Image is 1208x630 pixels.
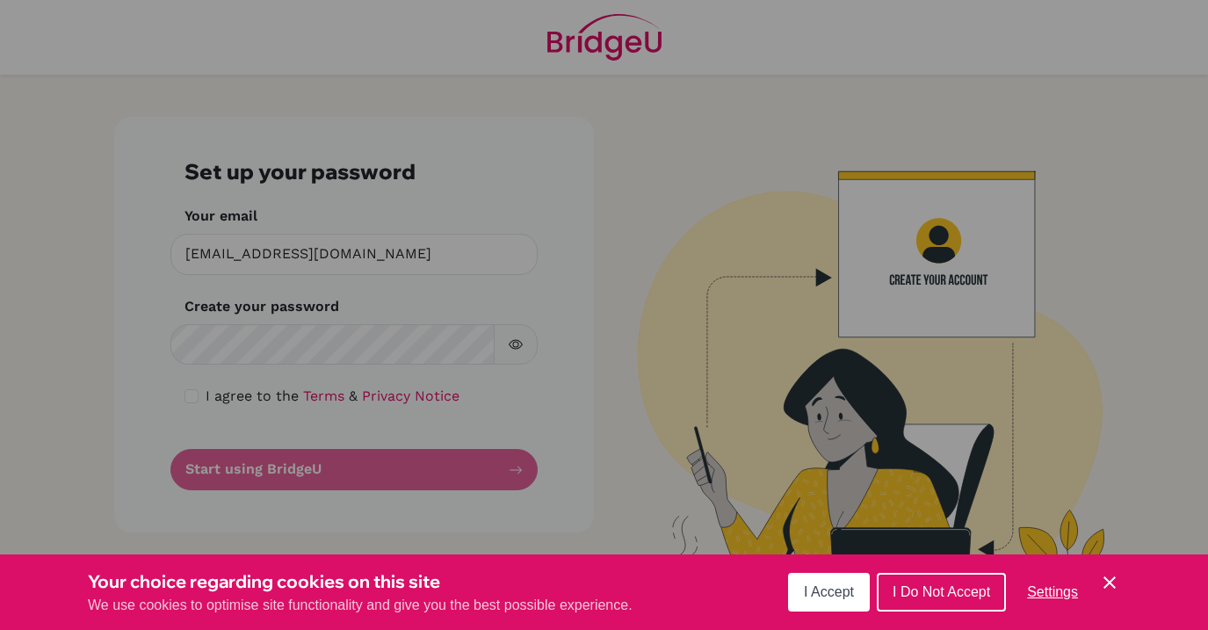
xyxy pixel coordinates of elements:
[1027,584,1078,599] span: Settings
[788,573,870,612] button: I Accept
[1013,575,1092,610] button: Settings
[88,595,633,616] p: We use cookies to optimise site functionality and give you the best possible experience.
[893,584,990,599] span: I Do Not Accept
[804,584,854,599] span: I Accept
[877,573,1006,612] button: I Do Not Accept
[1099,572,1120,593] button: Save and close
[88,568,633,595] h3: Your choice regarding cookies on this site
